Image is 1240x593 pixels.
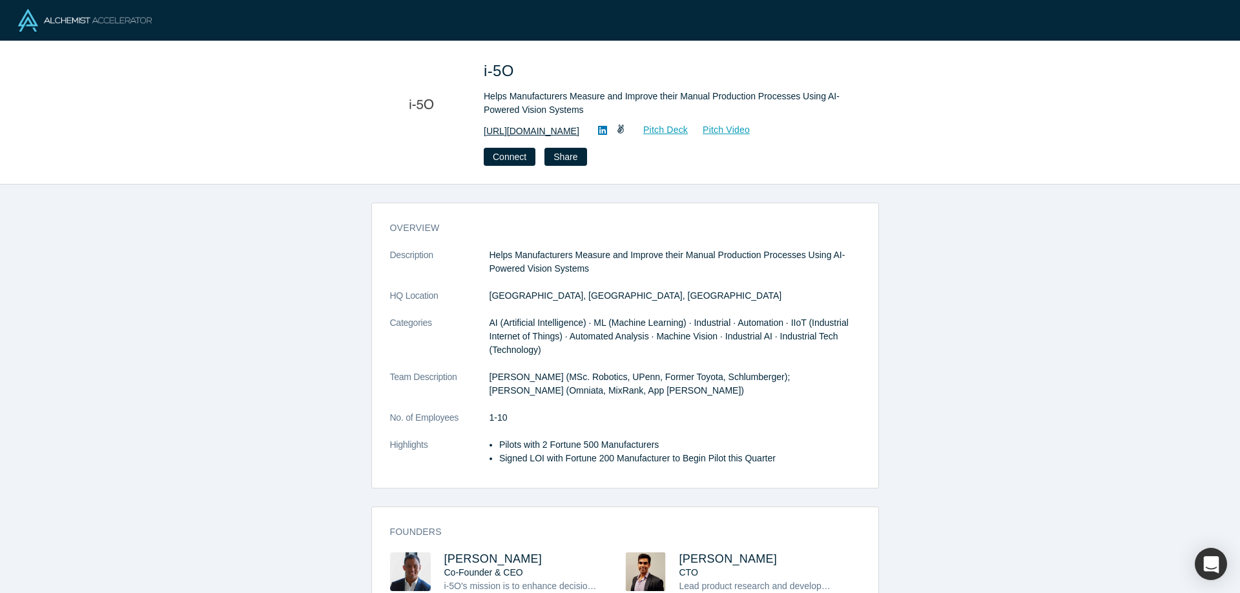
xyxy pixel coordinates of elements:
a: [PERSON_NAME] [679,552,778,565]
dt: Description [390,248,490,289]
a: [PERSON_NAME] [444,552,542,565]
dt: Categories [390,316,490,370]
button: Share [544,148,586,166]
dt: HQ Location [390,289,490,316]
img: i-5O's Logo [375,59,466,150]
span: Co-Founder & CEO [444,567,523,578]
h3: overview [390,221,842,235]
a: Pitch Video [688,123,750,137]
button: Connect [484,148,535,166]
span: AI (Artificial Intelligence) · ML (Machine Learning) · Industrial · Automation · IIoT (Industrial... [490,317,849,355]
dt: Team Description [390,370,490,411]
dt: Highlights [390,438,490,479]
span: i-5O's mission is to enhance decision making on production processes using AI. [444,581,763,591]
a: Pitch Deck [629,123,688,137]
span: CTO [679,567,698,578]
dt: No. of Employees [390,411,490,438]
div: Helps Manufacturers Measure and Improve their Manual Production Processes Using AI-Powered Vision... [484,90,845,117]
img: Albert Kao's Profile Image [390,552,431,591]
li: Pilots with 2 Fortune 500 Manufacturers [499,438,860,452]
img: Alchemist Logo [18,9,152,32]
p: [PERSON_NAME] (MSc. Robotics, UPenn, Former Toyota, Schlumberger); [PERSON_NAME] (Omniata, MixRan... [490,370,860,397]
h3: Founders [390,525,842,539]
span: i-5O [484,62,519,79]
dd: [GEOGRAPHIC_DATA], [GEOGRAPHIC_DATA], [GEOGRAPHIC_DATA] [490,289,860,303]
li: Signed LOI with Fortune 200 Manufacturer to Begin Pilot this Quarter [499,452,860,465]
a: [URL][DOMAIN_NAME] [484,125,579,138]
p: Helps Manufacturers Measure and Improve their Manual Production Processes Using AI-Powered Vision... [490,248,860,276]
dd: 1-10 [490,411,860,425]
img: Khizer Hayat's Profile Image [625,552,666,591]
